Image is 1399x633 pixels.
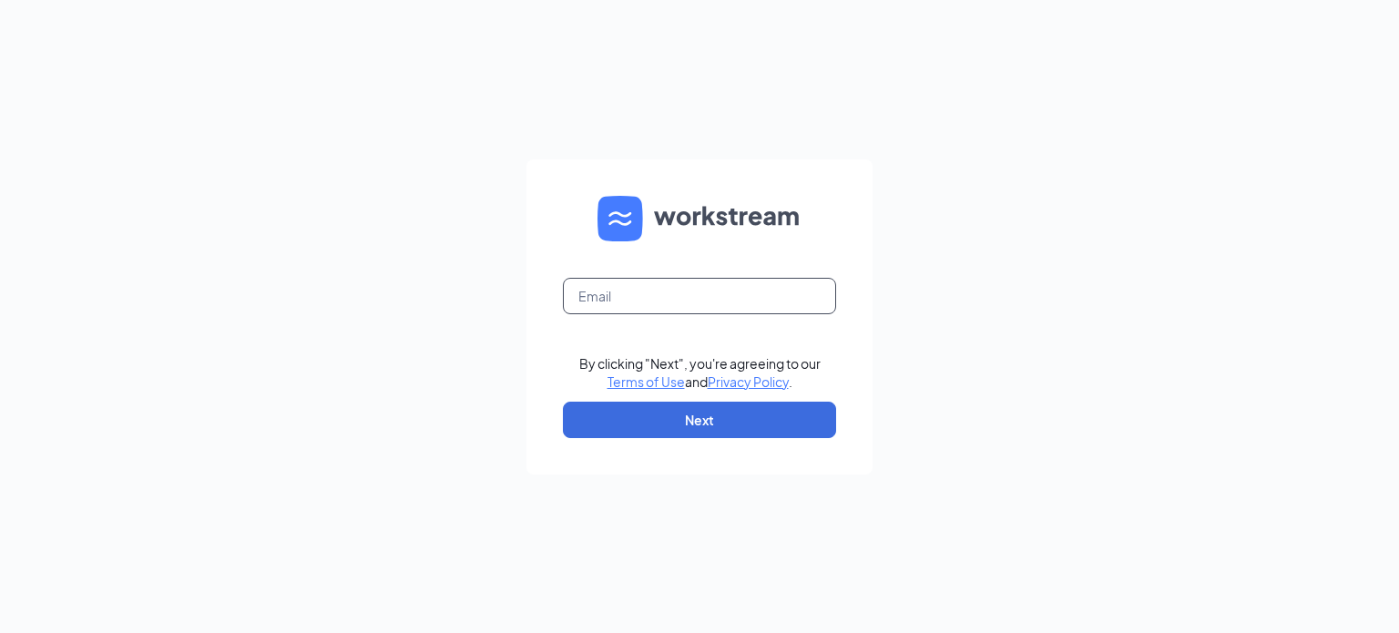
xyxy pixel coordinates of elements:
[563,278,836,314] input: Email
[708,373,789,390] a: Privacy Policy
[608,373,685,390] a: Terms of Use
[563,402,836,438] button: Next
[597,196,802,241] img: WS logo and Workstream text
[579,354,821,391] div: By clicking "Next", you're agreeing to our and .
